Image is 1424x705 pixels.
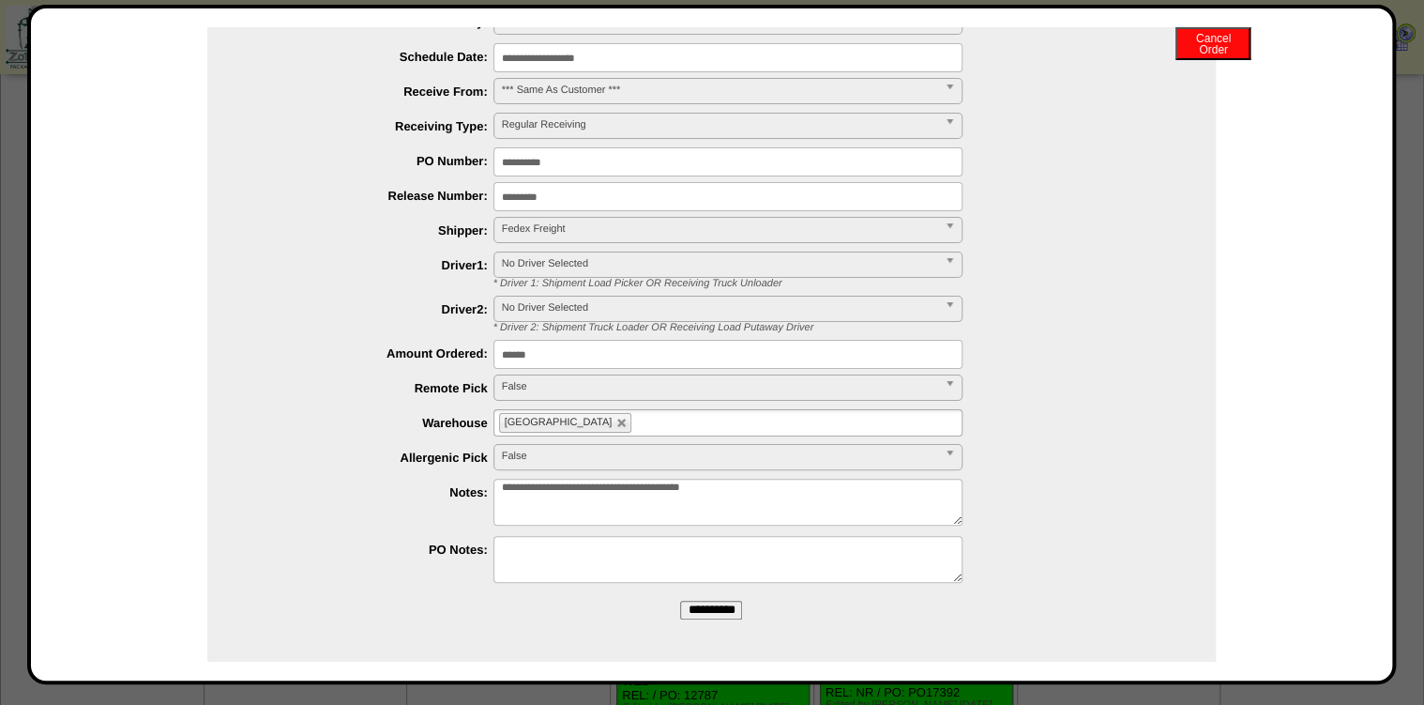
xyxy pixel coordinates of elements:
span: False [502,445,937,467]
label: Shipper: [245,223,493,238]
div: * Driver 2: Shipment Truck Loader OR Receiving Load Putaway Driver [479,322,1216,333]
div: * Driver 1: Shipment Load Picker OR Receiving Truck Unloader [479,278,1216,289]
label: Receive From: [245,84,493,99]
span: Regular Receiving [502,114,937,136]
label: Warehouse [245,416,493,430]
label: Amount Ordered: [245,346,493,360]
span: [GEOGRAPHIC_DATA] [505,417,613,428]
span: False [502,375,937,398]
label: PO Notes: [245,543,493,557]
label: Schedule Date: [245,50,493,64]
label: Notes: [245,485,493,499]
label: Driver1: [245,258,493,272]
label: PO Number: [245,154,493,168]
span: Fedex Freight [502,218,937,240]
label: Receiving Type: [245,119,493,133]
label: Release Number: [245,189,493,203]
label: Allergenic Pick [245,451,493,465]
span: No Driver Selected [502,253,937,275]
label: Driver2: [245,302,493,316]
span: No Driver Selected [502,297,937,319]
label: Remote Pick [245,381,493,395]
button: CancelOrder [1175,27,1250,60]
